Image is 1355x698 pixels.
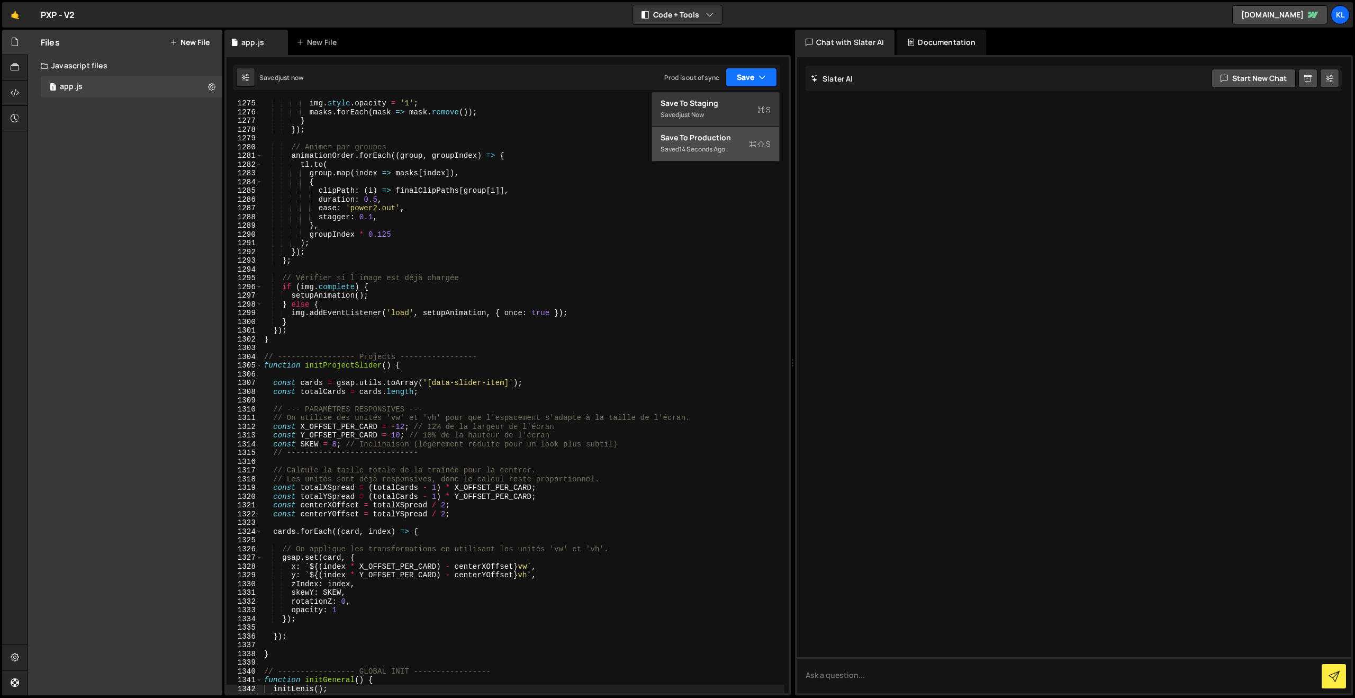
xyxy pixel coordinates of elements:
[227,274,263,283] div: 1295
[227,99,263,108] div: 1275
[227,632,263,641] div: 1336
[227,553,263,562] div: 1327
[227,117,263,126] div: 1277
[227,300,263,309] div: 1298
[227,597,263,606] div: 1332
[227,370,263,379] div: 1306
[227,545,263,554] div: 1326
[664,73,719,82] div: Prod is out of sync
[50,84,56,92] span: 1
[227,309,263,318] div: 1299
[227,536,263,545] div: 1325
[227,396,263,405] div: 1309
[259,73,303,82] div: Saved
[227,623,263,632] div: 1335
[227,169,263,178] div: 1283
[2,2,28,28] a: 🤙
[227,676,263,685] div: 1341
[227,685,263,694] div: 1342
[227,650,263,659] div: 1338
[227,126,263,135] div: 1278
[227,353,263,362] div: 1304
[227,291,263,300] div: 1297
[227,195,263,204] div: 1286
[227,431,263,440] div: 1313
[227,493,263,502] div: 1320
[170,38,210,47] button: New File
[227,562,263,571] div: 1328
[227,667,263,676] div: 1340
[679,145,725,154] div: 14 seconds ago
[41,76,222,97] div: 16752/45754.js
[227,221,263,230] div: 1289
[227,230,263,239] div: 1290
[227,379,263,388] div: 1307
[227,248,263,257] div: 1292
[227,449,263,458] div: 1315
[227,501,263,510] div: 1321
[41,8,75,21] div: PXP - V2
[1232,5,1327,24] a: [DOMAIN_NAME]
[227,143,263,152] div: 1280
[661,98,771,109] div: Save to Staging
[227,527,263,536] div: 1324
[227,204,263,213] div: 1287
[227,283,263,292] div: 1296
[227,615,263,624] div: 1334
[227,606,263,615] div: 1333
[278,73,303,82] div: just now
[227,108,263,117] div: 1276
[227,239,263,248] div: 1291
[227,405,263,414] div: 1310
[227,440,263,449] div: 1314
[227,475,263,484] div: 1318
[1212,69,1296,88] button: Start new chat
[60,82,83,92] div: app.js
[227,580,263,589] div: 1330
[227,571,263,580] div: 1329
[227,458,263,467] div: 1316
[795,30,895,55] div: Chat with Slater AI
[227,588,263,597] div: 1331
[726,68,777,87] button: Save
[227,256,263,265] div: 1293
[227,423,263,432] div: 1312
[296,37,341,48] div: New File
[227,361,263,370] div: 1305
[227,641,263,650] div: 1337
[227,510,263,519] div: 1322
[227,414,263,423] div: 1311
[652,127,779,162] button: Save to ProductionS Saved14 seconds ago
[811,74,853,84] h2: Slater AI
[41,37,60,48] h2: Files
[28,55,222,76] div: Javascript files
[749,139,771,149] span: S
[227,344,263,353] div: 1303
[227,178,263,187] div: 1284
[757,104,771,115] span: S
[227,335,263,344] div: 1302
[227,265,263,274] div: 1294
[633,5,722,24] button: Code + Tools
[227,134,263,143] div: 1279
[661,132,771,143] div: Save to Production
[227,466,263,475] div: 1317
[227,518,263,527] div: 1323
[227,484,263,493] div: 1319
[227,151,263,160] div: 1281
[227,658,263,667] div: 1339
[1331,5,1350,24] a: Kl
[227,186,263,195] div: 1285
[241,37,264,48] div: app.js
[227,213,263,222] div: 1288
[652,93,779,127] button: Save to StagingS Savedjust now
[661,143,771,156] div: Saved
[227,160,263,169] div: 1282
[661,109,771,121] div: Saved
[227,326,263,335] div: 1301
[679,110,704,119] div: just now
[227,318,263,327] div: 1300
[227,388,263,397] div: 1308
[897,30,986,55] div: Documentation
